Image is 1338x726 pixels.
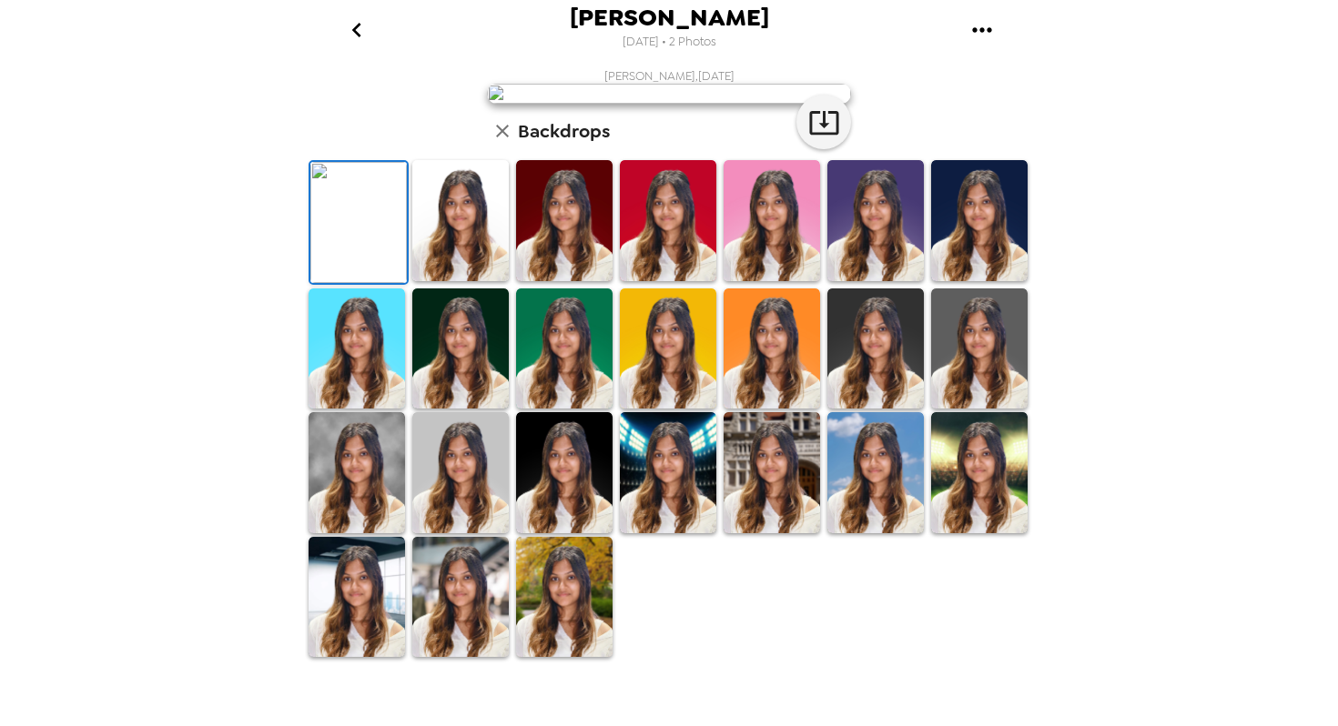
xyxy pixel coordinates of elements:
[518,116,610,146] h6: Backdrops
[310,162,407,283] img: Original
[570,5,769,30] span: [PERSON_NAME]
[487,84,851,104] img: user
[623,30,716,55] span: [DATE] • 2 Photos
[604,68,735,84] span: [PERSON_NAME] , [DATE]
